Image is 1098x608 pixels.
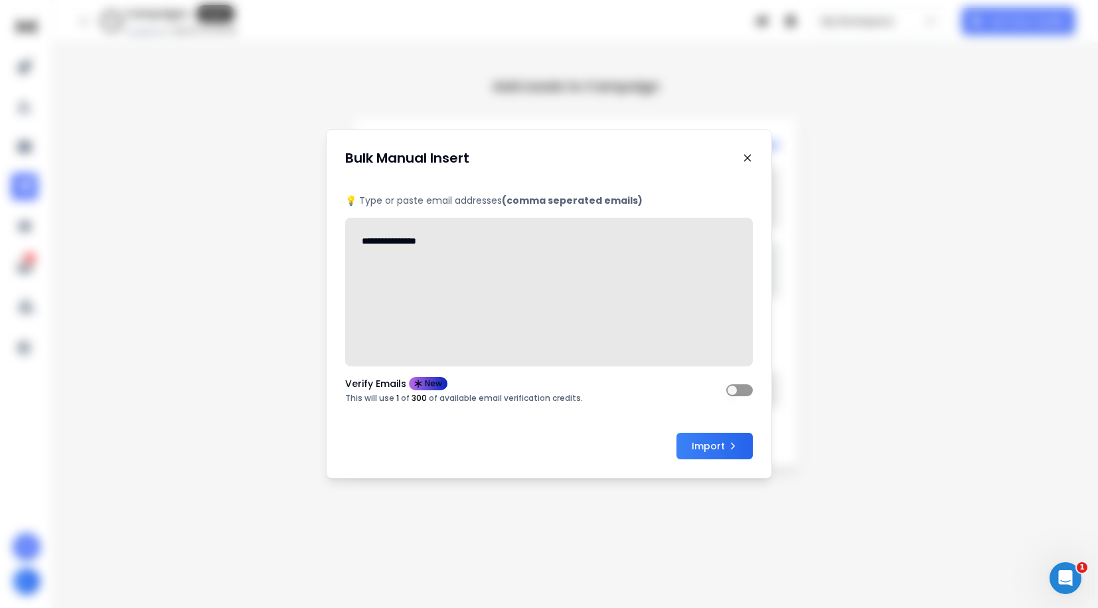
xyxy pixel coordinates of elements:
p: This will use of of available email verification credits. [345,393,583,404]
p: 💡 Type or paste email addresses [345,194,753,207]
span: 1 [396,392,399,404]
div: New [409,377,447,390]
p: Verify Emails [345,379,406,388]
button: Import [676,433,753,459]
b: (comma seperated emails) [502,194,643,207]
span: 300 [412,392,427,404]
iframe: Intercom live chat [1050,562,1081,594]
span: 1 [1077,562,1087,573]
h1: Bulk Manual Insert [345,149,469,167]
